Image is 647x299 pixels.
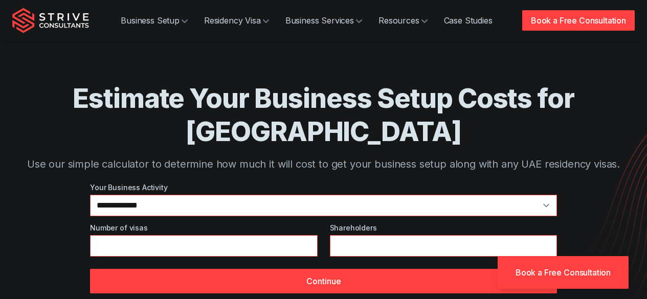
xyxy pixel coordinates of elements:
[522,10,635,31] a: Book a Free Consultation
[90,269,557,293] button: Continue
[436,10,501,31] a: Case Studies
[90,222,317,233] label: Number of visas
[12,156,635,172] p: Use our simple calculator to determine how much it will cost to get your business setup along wit...
[113,10,196,31] a: Business Setup
[498,256,629,289] a: Book a Free Consultation
[277,10,370,31] a: Business Services
[90,182,557,193] label: Your Business Activity
[12,8,89,33] img: Strive Consultants
[330,222,557,233] label: Shareholders
[196,10,277,31] a: Residency Visa
[12,82,635,148] h1: Estimate Your Business Setup Costs for [GEOGRAPHIC_DATA]
[370,10,436,31] a: Resources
